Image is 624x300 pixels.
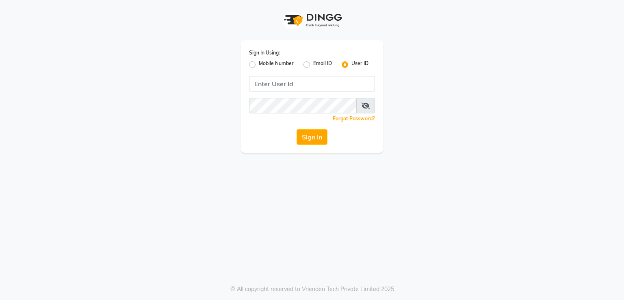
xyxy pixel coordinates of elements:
[313,60,332,70] label: Email ID
[297,129,327,145] button: Sign In
[279,8,344,32] img: logo1.svg
[259,60,294,70] label: Mobile Number
[249,76,375,91] input: Username
[351,60,368,70] label: User ID
[333,115,375,122] a: Forgot Password?
[249,98,357,113] input: Username
[249,49,280,57] label: Sign In Using:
